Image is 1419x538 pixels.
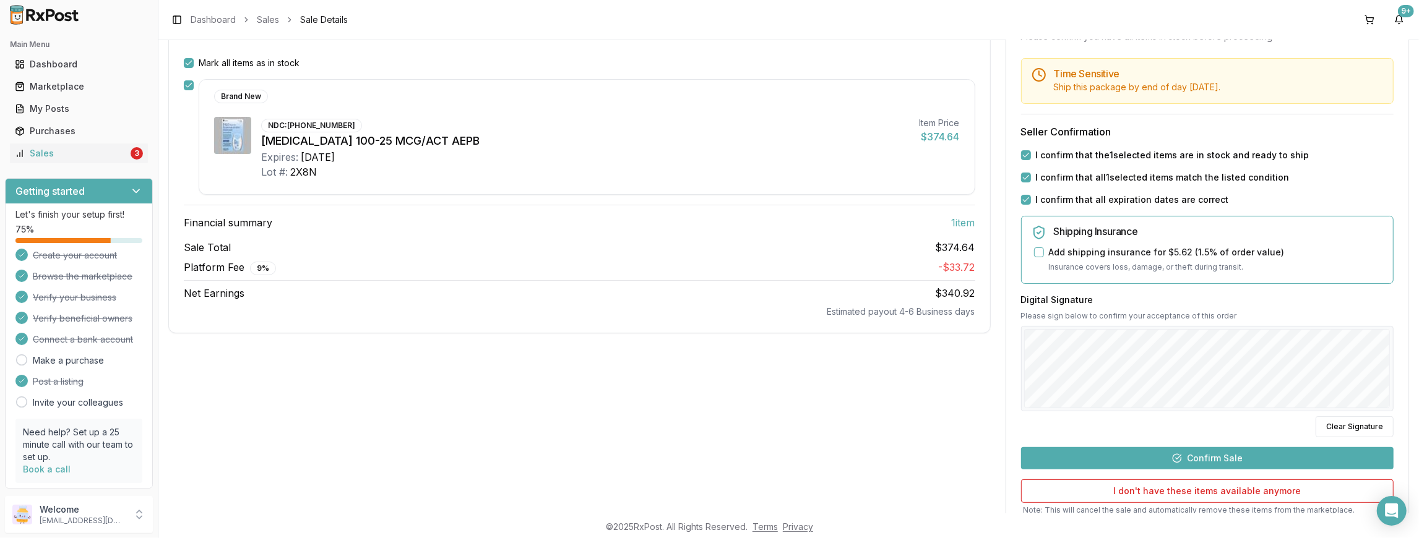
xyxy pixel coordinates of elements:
[40,516,126,526] p: [EMAIL_ADDRESS][DOMAIN_NAME]
[131,147,143,160] div: 3
[1049,246,1285,258] label: Add shipping insurance for $5.62 ( 1.5 % of order value)
[753,521,778,532] a: Terms
[10,53,148,75] a: Dashboard
[199,57,300,69] label: Mark all items as in stock
[10,40,148,49] h2: Main Menu
[5,143,153,163] button: Sales3
[1036,194,1229,206] label: I confirm that all expiration dates are correct
[40,503,126,516] p: Welcome
[15,58,143,70] div: Dashboard
[33,270,132,283] span: Browse the marketplace
[15,80,143,93] div: Marketplace
[10,75,148,98] a: Marketplace
[261,164,288,179] div: Lot #:
[936,287,975,299] span: $340.92
[1316,416,1394,437] button: Clear Signature
[15,208,142,221] p: Let's finish your setup first!
[290,164,317,179] div: 2X8N
[15,147,128,160] div: Sales
[301,150,335,164] div: [DATE]
[1377,496,1407,526] div: Open Intercom Messenger
[12,505,32,524] img: User avatar
[920,117,960,129] div: Item Price
[184,215,272,230] span: Financial summary
[1021,311,1394,321] p: Please sign below to confirm your acceptance of this order
[33,312,132,325] span: Verify beneficial owners
[10,142,148,164] a: Sales3
[300,14,348,26] span: Sale Details
[783,521,813,532] a: Privacy
[5,5,84,25] img: RxPost Logo
[15,125,143,137] div: Purchases
[33,249,117,262] span: Create your account
[1036,149,1309,161] label: I confirm that the 1 selected items are in stock and ready to ship
[261,119,362,132] div: NDC: [PHONE_NUMBER]
[184,305,975,318] div: Estimated payout 4-6 Business days
[936,240,975,255] span: $374.64
[15,103,143,115] div: My Posts
[939,261,975,273] span: - $33.72
[33,333,133,346] span: Connect a bank account
[184,260,276,275] span: Platform Fee
[5,77,153,96] button: Marketplace
[5,489,153,511] button: Support
[261,150,298,164] div: Expires:
[191,14,348,26] nav: breadcrumb
[1054,69,1383,79] h5: Time Sensitive
[191,14,236,26] a: Dashboard
[23,464,71,474] a: Book a call
[1021,294,1394,306] h3: Digital Signature
[33,396,123,409] a: Invite your colleagues
[1021,479,1394,503] button: I don't have these items available anymore
[23,426,135,463] p: Need help? Set up a 25 minute call with our team to set up.
[1398,5,1414,17] div: 9+
[952,215,975,230] span: 1 item
[261,132,910,150] div: [MEDICAL_DATA] 100-25 MCG/ACT AEPB
[1049,261,1383,273] p: Insurance covers loss, damage, or theft during transit.
[5,99,153,119] button: My Posts
[15,184,85,199] h3: Getting started
[184,240,231,255] span: Sale Total
[33,291,116,304] span: Verify your business
[1389,10,1409,30] button: 9+
[920,129,960,144] div: $374.64
[10,98,148,120] a: My Posts
[5,121,153,141] button: Purchases
[1054,226,1383,236] h5: Shipping Insurance
[1036,171,1290,184] label: I confirm that all 1 selected items match the listed condition
[5,54,153,74] button: Dashboard
[15,223,34,236] span: 75 %
[250,262,276,275] div: 9 %
[1054,82,1221,92] span: Ship this package by end of day [DATE] .
[257,14,279,26] a: Sales
[33,354,104,367] a: Make a purchase
[214,90,268,103] div: Brand New
[214,117,251,154] img: Breo Ellipta 100-25 MCG/ACT AEPB
[1021,124,1394,139] h3: Seller Confirmation
[1021,505,1394,515] p: Note: This will cancel the sale and automatically remove these items from the marketplace.
[1021,447,1394,469] button: Confirm Sale
[33,375,84,388] span: Post a listing
[10,120,148,142] a: Purchases
[184,286,244,301] span: Net Earnings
